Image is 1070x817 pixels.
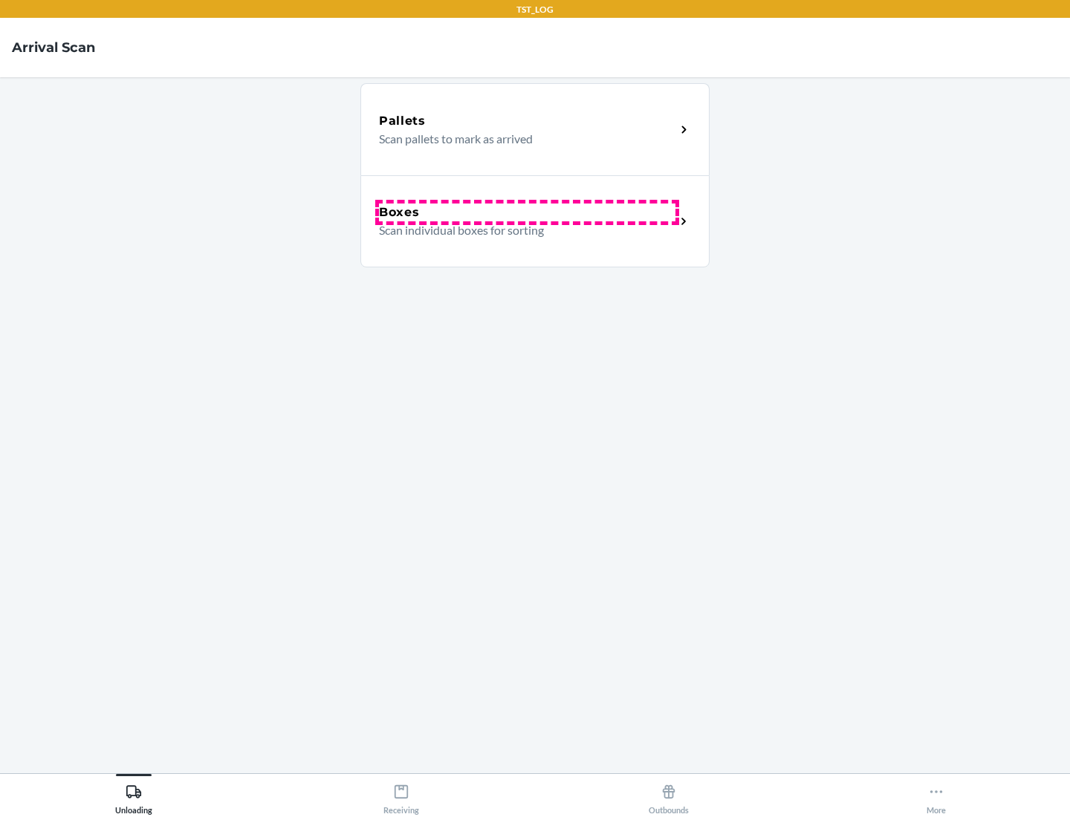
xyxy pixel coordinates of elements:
[115,778,152,815] div: Unloading
[360,83,710,175] a: PalletsScan pallets to mark as arrived
[516,3,554,16] p: TST_LOG
[12,38,95,57] h4: Arrival Scan
[267,774,535,815] button: Receiving
[379,204,420,221] h5: Boxes
[379,130,664,148] p: Scan pallets to mark as arrived
[379,221,664,239] p: Scan individual boxes for sorting
[649,778,689,815] div: Outbounds
[379,112,426,130] h5: Pallets
[383,778,419,815] div: Receiving
[802,774,1070,815] button: More
[360,175,710,267] a: BoxesScan individual boxes for sorting
[535,774,802,815] button: Outbounds
[927,778,946,815] div: More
